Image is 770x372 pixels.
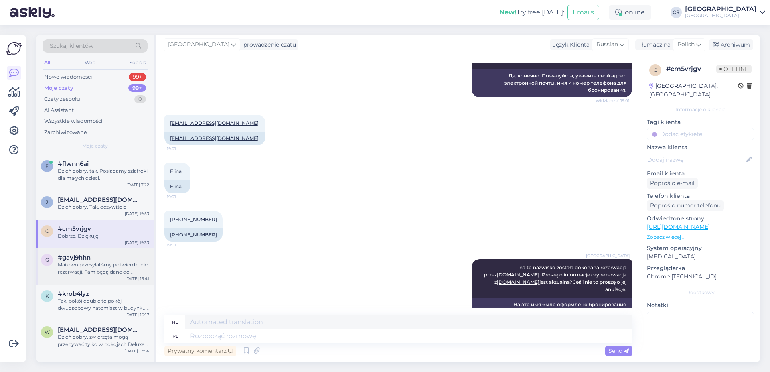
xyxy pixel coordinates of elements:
div: 0 [134,95,146,103]
div: Tak, pokój double to pokój dwuosobowy natomiast w budynku Ametyst oraz Wozownia. [58,297,149,312]
div: Zarchiwizowane [44,128,87,136]
div: [GEOGRAPHIC_DATA] [685,6,756,12]
div: ru [172,315,179,329]
input: Dodać etykietę [647,128,754,140]
p: Notatki [647,301,754,309]
span: #flwnn6ai [58,160,89,167]
span: #cm5vrjgv [58,225,91,232]
span: f [45,163,49,169]
p: [MEDICAL_DATA] [647,252,754,261]
img: Askly Logo [6,41,22,56]
a: [DOMAIN_NAME] [497,272,539,278]
a: [EMAIL_ADDRESS][DOMAIN_NAME] [170,135,259,141]
div: [DATE] 7:22 [126,182,149,188]
span: Offline [716,65,752,73]
div: [DATE] 15:41 [125,276,149,282]
div: Archiwum [709,39,753,50]
div: AI Assistant [44,106,74,114]
div: [PHONE_NUMBER] [164,228,223,242]
span: k [45,293,49,299]
div: # cm5vrjgv [666,64,716,74]
p: Odwiedzone strony [647,214,754,223]
p: Przeglądarka [647,264,754,272]
span: Elina [170,168,182,174]
span: Moje czaty [82,142,108,150]
div: [GEOGRAPHIC_DATA] [685,12,756,19]
div: Elina [164,180,190,193]
div: Dodatkowy [647,289,754,296]
div: Web [83,57,97,68]
span: 19:01 [167,242,197,248]
a: [GEOGRAPHIC_DATA][GEOGRAPHIC_DATA] [685,6,765,19]
span: Send [608,347,629,354]
span: g [45,257,49,263]
a: [DOMAIN_NAME] [497,279,539,285]
button: Emails [567,5,599,20]
p: Zobacz więcej ... [647,234,754,241]
div: Socials [128,57,148,68]
span: 19:01 [167,146,197,152]
span: j [46,199,48,205]
div: Prywatny komentarz [164,346,236,356]
span: [GEOGRAPHIC_DATA] [168,40,229,49]
div: 99+ [128,84,146,92]
span: #krob4lyz [58,290,89,297]
p: Email klienta [647,169,754,178]
div: [DATE] 10:17 [125,312,149,318]
div: All [43,57,52,68]
div: Wszystkie wiadomości [44,117,103,125]
div: pl [172,329,178,343]
span: c [654,67,657,73]
span: wizaz.dominika@gmail.com [58,326,141,333]
div: Mailowo przesyłaliśmy potwierdzenie rezerwacji. Tam będą dane do przelewu. Jeśli mail nie dotrze-... [58,261,149,276]
p: Nazwa klienta [647,143,754,152]
div: Tłumacz na [635,41,671,49]
div: Informacje o kliencie [647,106,754,113]
div: 99+ [129,73,146,81]
div: [DATE] 17:54 [124,348,149,354]
div: Język Klienta [550,41,590,49]
span: [GEOGRAPHIC_DATA] [586,253,630,259]
input: Dodaj nazwę [647,155,745,164]
span: Widziane ✓ 19:01 [596,98,630,104]
span: w [45,329,50,335]
div: Dzień dobry, zwierzęta mogą przebywać tylko w pokojach Deluxe i Double. [58,333,149,348]
a: [URL][DOMAIN_NAME] [647,223,710,230]
span: Polish [677,40,695,49]
span: Szukaj klientów [50,42,93,50]
span: jindrasotola@seznam.cz [58,196,141,203]
div: online [609,5,651,20]
span: c [45,228,49,234]
div: Nowe wiadomości [44,73,92,81]
span: #gavj9hhn [58,254,91,261]
div: CR [671,7,682,18]
div: Poproś o e-mail [647,178,698,189]
div: На это имя было оформлено бронирование через . Пожалуйста, сообщите мне, действительно ли брониро... [472,298,632,333]
p: Chrome [TECHNICAL_ID] [647,272,754,281]
div: prowadzenie czatu [240,41,296,49]
div: [DATE] 19:53 [125,211,149,217]
span: [PHONE_NUMBER] [170,216,217,222]
b: New! [499,8,517,16]
div: Да, конечно. Пожалуйста, укажите свой адрес электронной почты, имя и номер телефона для бронирова... [472,69,632,97]
div: Dzień dobry. Tak, oczywiście [58,203,149,211]
p: Telefon klienta [647,192,754,200]
div: Moje czaty [44,84,73,92]
span: na to nazwisko została dokonana rezerwacja przez . Proszę o informacje czy rezerwacja z jest aktu... [484,264,628,292]
p: System operacyjny [647,244,754,252]
a: [EMAIL_ADDRESS][DOMAIN_NAME] [170,120,259,126]
span: 19:01 [167,194,197,200]
div: [DATE] 19:33 [125,240,149,246]
div: Dobrze. Dziękuję [58,232,149,240]
div: [GEOGRAPHIC_DATA], [GEOGRAPHIC_DATA] [649,82,738,99]
div: Poproś o numer telefonu [647,200,724,211]
span: Russian [596,40,618,49]
div: Dzień dobry, tak. Posiadamy szlafroki dla małych dzieci. [58,167,149,182]
div: Czaty zespołu [44,95,80,103]
div: Try free [DATE]: [499,8,564,17]
p: Tagi klienta [647,118,754,126]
